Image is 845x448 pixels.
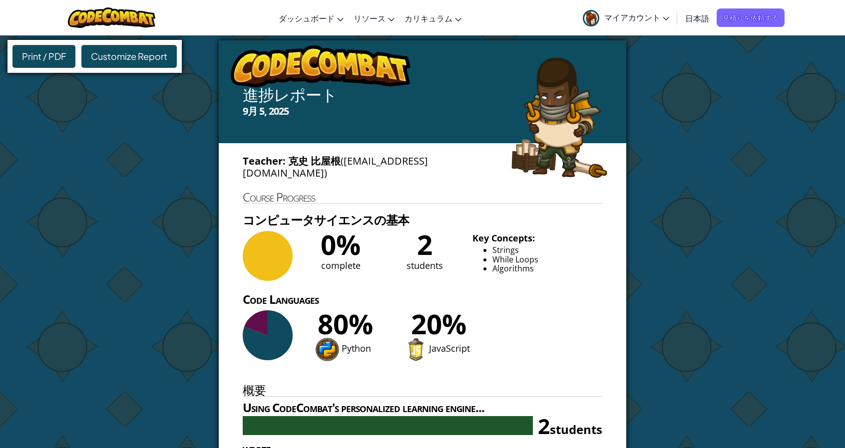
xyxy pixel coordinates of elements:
a: リソース [349,4,400,31]
small: students [550,421,602,438]
b: 克史 比屋根 [288,154,341,168]
b: Key Concepts: [472,232,535,244]
div: Print / PDF [12,45,75,68]
span: カリキュラム [405,13,452,23]
img: avatar [583,10,599,26]
img: CodeCombat logo [68,7,155,28]
span: リソース [354,13,386,23]
a: 見積りを依頼する [717,8,785,27]
h4: Using CodeCombat's personalized learning engine... [243,402,602,414]
span: Algorithms [492,263,534,274]
div: 0% [305,231,377,258]
h1: 概要 [243,384,602,397]
img: logo.png [231,45,411,87]
span: Python [342,342,371,354]
span: ダッシュボード [279,13,335,23]
span: マイアカウント [604,12,669,22]
div: students [389,258,460,273]
h3: コンピュータサイエンスの基本 [243,209,602,231]
h4: 進捗レポート [231,87,614,103]
h3: Code Languages [243,288,602,310]
span: Teacher: [243,154,286,168]
div: 80% [305,310,386,338]
img: arryn.png [511,57,607,178]
span: Customize Report [91,50,167,62]
a: ダッシュボード [274,4,349,31]
span: JavaScript [429,342,470,354]
a: 日本語 [680,4,714,31]
div: 2 [389,231,460,258]
span: 9月 5, 2025 [243,104,289,118]
span: Strings [492,244,519,255]
div: complete [305,258,377,273]
div: 20% [398,310,479,338]
span: 日本語 [685,13,709,23]
span: While Loops [492,254,538,265]
a: マイアカウント [578,2,674,33]
div: 2 [533,416,602,435]
span: ([EMAIL_ADDRESS][DOMAIN_NAME]) [243,154,428,180]
h1: Course Progress [243,191,602,204]
a: カリキュラム [400,4,466,31]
